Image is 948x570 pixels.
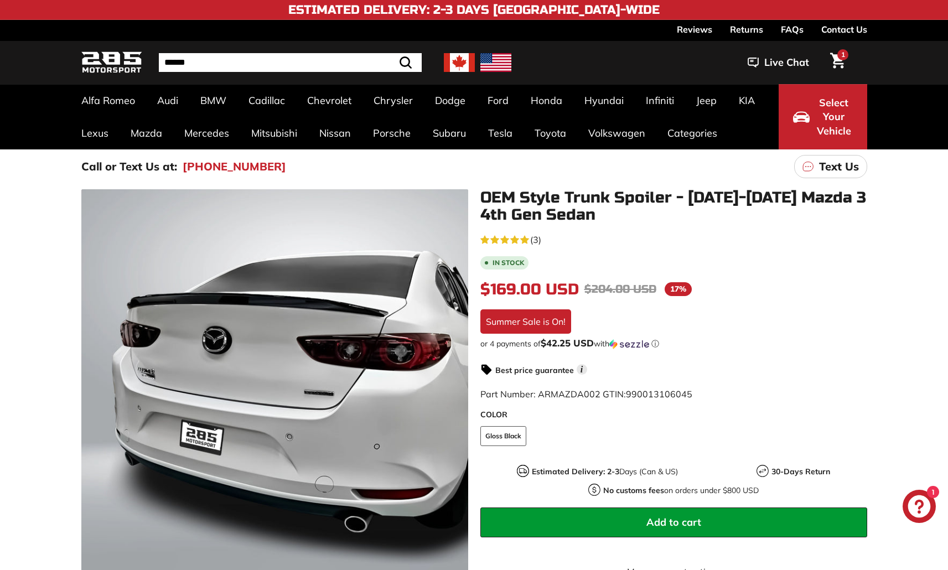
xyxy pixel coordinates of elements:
[70,117,120,149] a: Lexus
[779,84,867,149] button: Select Your Vehicle
[603,485,664,495] strong: No customs fees
[493,260,524,266] b: In stock
[603,485,759,496] p: on orders under $800 USD
[794,155,867,178] a: Text Us
[480,338,867,349] div: or 4 payments of$42.25 USDwithSezzle Click to learn more about Sezzle
[70,84,146,117] a: Alfa Romeo
[477,117,524,149] a: Tesla
[899,490,939,526] inbox-online-store-chat: Shopify online store chat
[728,84,766,117] a: KIA
[656,117,728,149] a: Categories
[237,84,296,117] a: Cadillac
[577,364,587,375] span: i
[677,20,712,39] a: Reviews
[665,282,692,296] span: 17%
[424,84,476,117] a: Dodge
[81,158,177,175] p: Call or Text Us at:
[646,516,701,528] span: Add to cart
[532,466,678,478] p: Days (Can & US)
[240,117,308,149] a: Mitsubishi
[308,117,362,149] a: Nissan
[480,189,867,224] h1: OEM Style Trunk Spoiler - [DATE]-[DATE] Mazda 3 4th Gen Sedan
[609,339,649,349] img: Sezzle
[159,53,422,72] input: Search
[362,84,424,117] a: Chrysler
[480,338,867,349] div: or 4 payments of with
[821,20,867,39] a: Contact Us
[771,467,830,476] strong: 30-Days Return
[296,84,362,117] a: Chevrolet
[288,3,660,17] h4: Estimated Delivery: 2-3 Days [GEOGRAPHIC_DATA]-Wide
[532,467,619,476] strong: Estimated Delivery: 2-3
[183,158,286,175] a: [PHONE_NUMBER]
[541,337,594,349] span: $42.25 USD
[480,409,867,421] label: COLOR
[685,84,728,117] a: Jeep
[573,84,635,117] a: Hyundai
[480,280,579,299] span: $169.00 USD
[577,117,656,149] a: Volkswagen
[764,55,809,70] span: Live Chat
[733,49,823,76] button: Live Chat
[730,20,763,39] a: Returns
[823,44,852,81] a: Cart
[476,84,520,117] a: Ford
[362,117,422,149] a: Porsche
[146,84,189,117] a: Audi
[584,282,656,296] span: $204.00 USD
[81,50,142,76] img: Logo_285_Motorsport_areodynamics_components
[524,117,577,149] a: Toyota
[480,507,867,537] button: Add to cart
[520,84,573,117] a: Honda
[841,50,845,59] span: 1
[626,388,692,400] span: 990013106045
[480,388,692,400] span: Part Number: ARMAZDA002 GTIN:
[120,117,173,149] a: Mazda
[480,309,571,334] div: Summer Sale is On!
[480,232,867,246] a: 5.0 rating (3 votes)
[635,84,685,117] a: Infiniti
[189,84,237,117] a: BMW
[173,117,240,149] a: Mercedes
[815,96,853,138] span: Select Your Vehicle
[781,20,804,39] a: FAQs
[422,117,477,149] a: Subaru
[819,158,859,175] p: Text Us
[530,233,541,246] span: (3)
[495,365,574,375] strong: Best price guarantee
